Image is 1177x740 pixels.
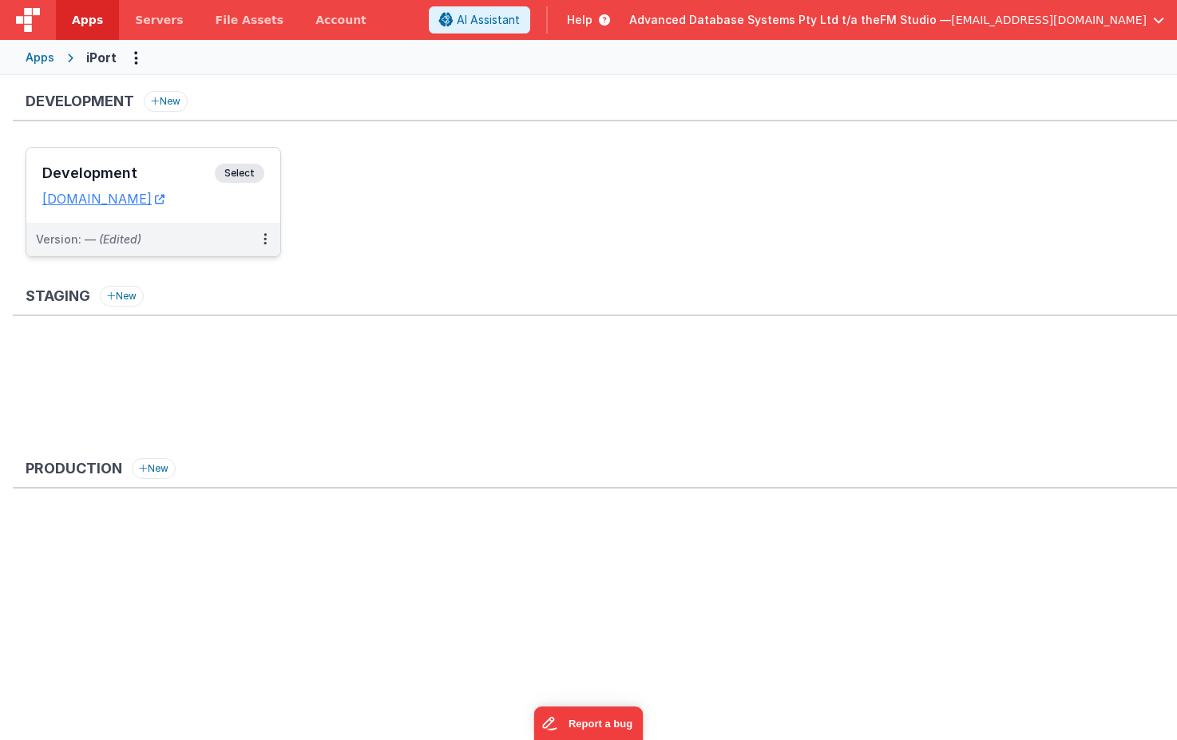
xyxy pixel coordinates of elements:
[457,12,520,28] span: AI Assistant
[629,12,1164,28] button: Advanced Database Systems Pty Ltd t/a theFM Studio — [EMAIL_ADDRESS][DOMAIN_NAME]
[567,12,592,28] span: Help
[216,12,284,28] span: File Assets
[215,164,264,183] span: Select
[629,12,951,28] span: Advanced Database Systems Pty Ltd t/a theFM Studio —
[99,232,141,246] span: (Edited)
[86,48,117,67] div: iPort
[951,12,1147,28] span: [EMAIL_ADDRESS][DOMAIN_NAME]
[42,191,164,207] a: [DOMAIN_NAME]
[36,231,141,247] div: Version: —
[26,93,134,109] h3: Development
[132,458,176,479] button: New
[100,286,144,307] button: New
[429,6,530,34] button: AI Assistant
[26,288,90,304] h3: Staging
[534,706,644,740] iframe: Marker.io feedback button
[26,461,122,477] h3: Production
[72,12,103,28] span: Apps
[144,91,188,112] button: New
[135,12,183,28] span: Servers
[42,165,215,181] h3: Development
[123,45,149,70] button: Options
[26,49,54,65] div: Apps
